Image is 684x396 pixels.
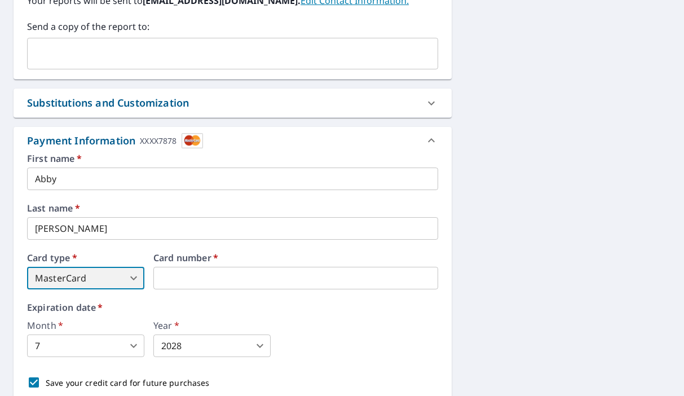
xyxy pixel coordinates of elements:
p: Save your credit card for future purchases [46,377,210,389]
div: Payment InformationXXXX7878cardImage [14,127,452,154]
label: Year [153,321,271,330]
div: Payment Information [27,133,203,148]
label: Month [27,321,144,330]
div: MasterCard [27,267,144,289]
label: Card type [27,253,144,262]
div: XXXX7878 [140,133,176,148]
label: Last name [27,204,438,213]
label: First name [27,154,438,163]
label: Card number [153,253,438,262]
div: 2028 [153,335,271,357]
div: 7 [27,335,144,357]
img: cardImage [182,133,203,148]
label: Expiration date [27,303,438,312]
div: Substitutions and Customization [27,95,189,111]
iframe: secure payment field [153,267,438,289]
div: Substitutions and Customization [14,89,452,117]
label: Send a copy of the report to: [27,20,438,33]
